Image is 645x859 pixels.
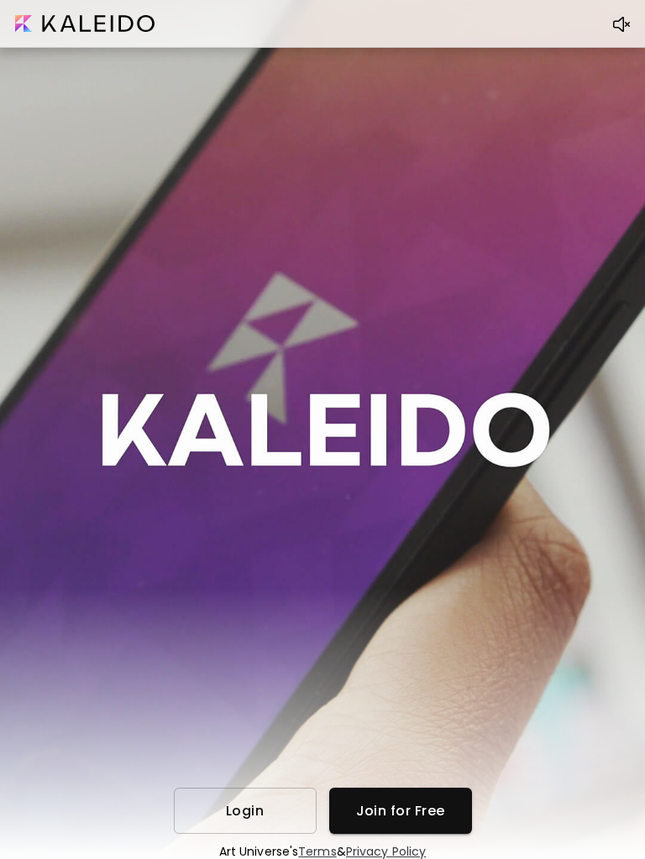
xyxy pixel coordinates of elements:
span: Join for Free [343,802,459,820]
button: Login [174,788,317,834]
img: Volume [613,16,630,32]
span: Login [187,802,303,820]
h6: Art Universe's & [219,844,427,859]
button: Join for Free [329,788,472,834]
